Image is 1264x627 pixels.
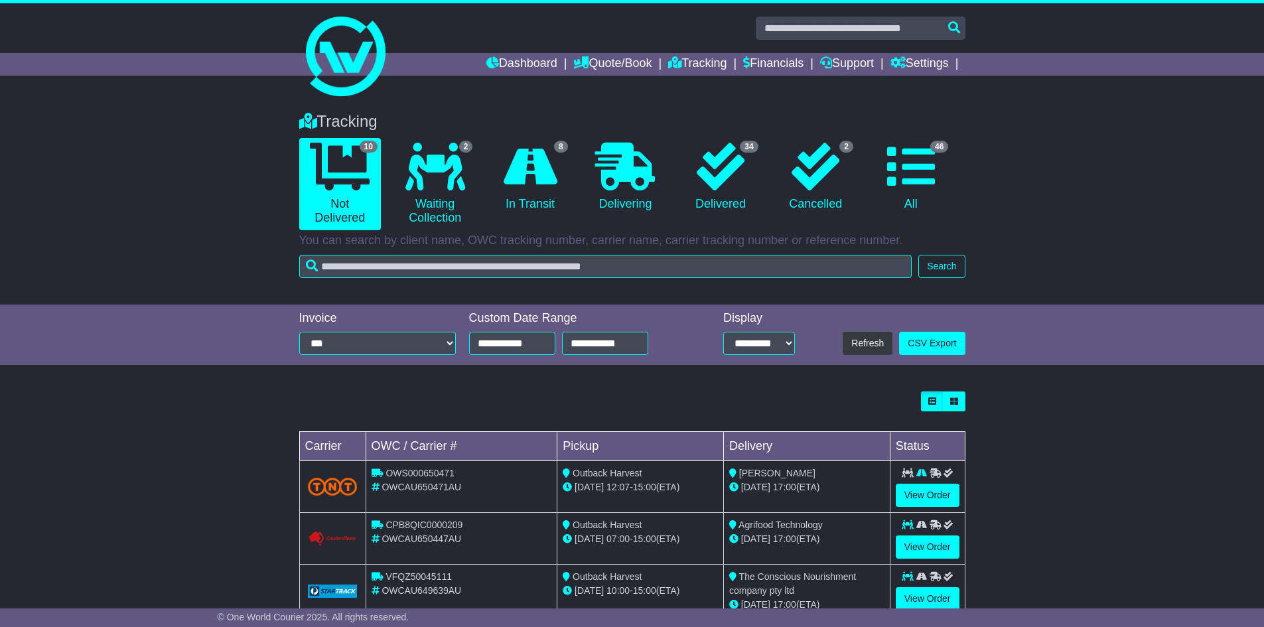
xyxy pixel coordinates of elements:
[741,533,770,544] span: [DATE]
[723,432,890,461] td: Delivery
[557,432,724,461] td: Pickup
[575,533,604,544] span: [DATE]
[820,53,874,76] a: Support
[633,533,656,544] span: 15:00
[386,468,455,478] span: OWS000650471
[563,532,718,546] div: - (ETA)
[575,585,604,596] span: [DATE]
[573,468,642,478] span: Outback Harvest
[870,138,951,216] a: 46 All
[890,432,965,461] td: Status
[293,112,972,131] div: Tracking
[896,587,959,610] a: View Order
[299,311,456,326] div: Invoice
[741,599,770,610] span: [DATE]
[723,311,795,326] div: Display
[606,482,630,492] span: 12:07
[360,141,378,153] span: 10
[740,141,758,153] span: 34
[573,520,642,530] span: Outback Harvest
[729,571,856,596] span: The Conscious Nourishment company pty ltd
[633,585,656,596] span: 15:00
[773,533,796,544] span: 17:00
[573,571,642,582] span: Outback Harvest
[729,480,884,494] div: (ETA)
[308,531,358,547] img: GetCarrierServiceLogo
[741,482,770,492] span: [DATE]
[299,138,381,230] a: 10 Not Delivered
[563,480,718,494] div: - (ETA)
[729,532,884,546] div: (ETA)
[729,598,884,612] div: (ETA)
[606,533,630,544] span: 07:00
[575,482,604,492] span: [DATE]
[382,585,461,596] span: OWCAU649639AU
[843,332,892,355] button: Refresh
[563,584,718,598] div: - (ETA)
[679,138,761,216] a: 34 Delivered
[890,53,949,76] a: Settings
[299,234,965,248] p: You can search by client name, OWC tracking number, carrier name, carrier tracking number or refe...
[486,53,557,76] a: Dashboard
[896,484,959,507] a: View Order
[773,482,796,492] span: 17:00
[839,141,853,153] span: 2
[896,535,959,559] a: View Order
[918,255,965,278] button: Search
[386,571,452,582] span: VFQZ50045111
[930,141,948,153] span: 46
[394,138,476,230] a: 2 Waiting Collection
[299,432,366,461] td: Carrier
[668,53,727,76] a: Tracking
[366,432,557,461] td: OWC / Carrier #
[775,138,857,216] a: 2 Cancelled
[573,53,652,76] a: Quote/Book
[743,53,804,76] a: Financials
[738,520,823,530] span: Agrifood Technology
[382,482,461,492] span: OWCAU650471AU
[308,478,358,496] img: TNT_Domestic.png
[606,585,630,596] span: 10:00
[585,138,666,216] a: Delivering
[386,520,462,530] span: CPB8QIC0000209
[633,482,656,492] span: 15:00
[489,138,571,216] a: 8 In Transit
[739,468,815,478] span: [PERSON_NAME]
[773,599,796,610] span: 17:00
[308,585,358,598] img: GetCarrierServiceLogo
[218,612,409,622] span: © One World Courier 2025. All rights reserved.
[554,141,568,153] span: 8
[899,332,965,355] a: CSV Export
[382,533,461,544] span: OWCAU650447AU
[459,141,473,153] span: 2
[469,311,682,326] div: Custom Date Range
